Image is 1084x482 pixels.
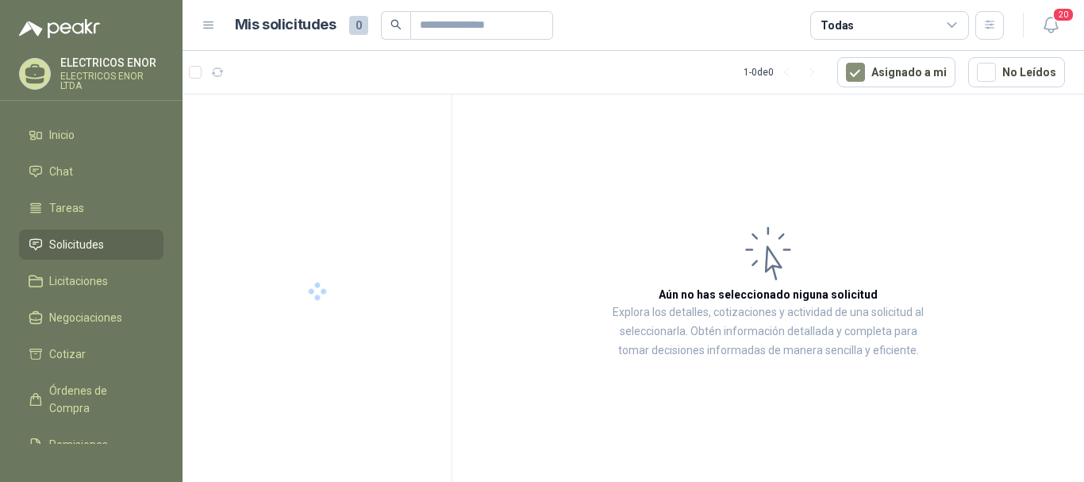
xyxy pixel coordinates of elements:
[744,60,825,85] div: 1 - 0 de 0
[349,16,368,35] span: 0
[49,272,108,290] span: Licitaciones
[837,57,955,87] button: Asignado a mi
[49,126,75,144] span: Inicio
[390,19,402,30] span: search
[19,193,163,223] a: Tareas
[1052,7,1074,22] span: 20
[49,345,86,363] span: Cotizar
[968,57,1065,87] button: No Leídos
[19,430,163,460] a: Remisiones
[611,303,925,361] p: Explora los detalles, cotizaciones y actividad de una solicitud al seleccionarla. Obtén informaci...
[19,156,163,187] a: Chat
[19,266,163,296] a: Licitaciones
[1036,11,1065,40] button: 20
[235,13,336,37] h1: Mis solicitudes
[19,120,163,150] a: Inicio
[49,199,84,217] span: Tareas
[19,229,163,260] a: Solicitudes
[821,17,854,34] div: Todas
[49,236,104,253] span: Solicitudes
[659,286,878,303] h3: Aún no has seleccionado niguna solicitud
[19,303,163,333] a: Negociaciones
[49,163,73,180] span: Chat
[19,339,163,369] a: Cotizar
[49,309,122,326] span: Negociaciones
[60,71,163,91] p: ELECTRICOS ENOR LTDA
[49,436,108,453] span: Remisiones
[19,376,163,423] a: Órdenes de Compra
[60,57,163,68] p: ELECTRICOS ENOR
[19,19,100,38] img: Logo peakr
[49,382,148,417] span: Órdenes de Compra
